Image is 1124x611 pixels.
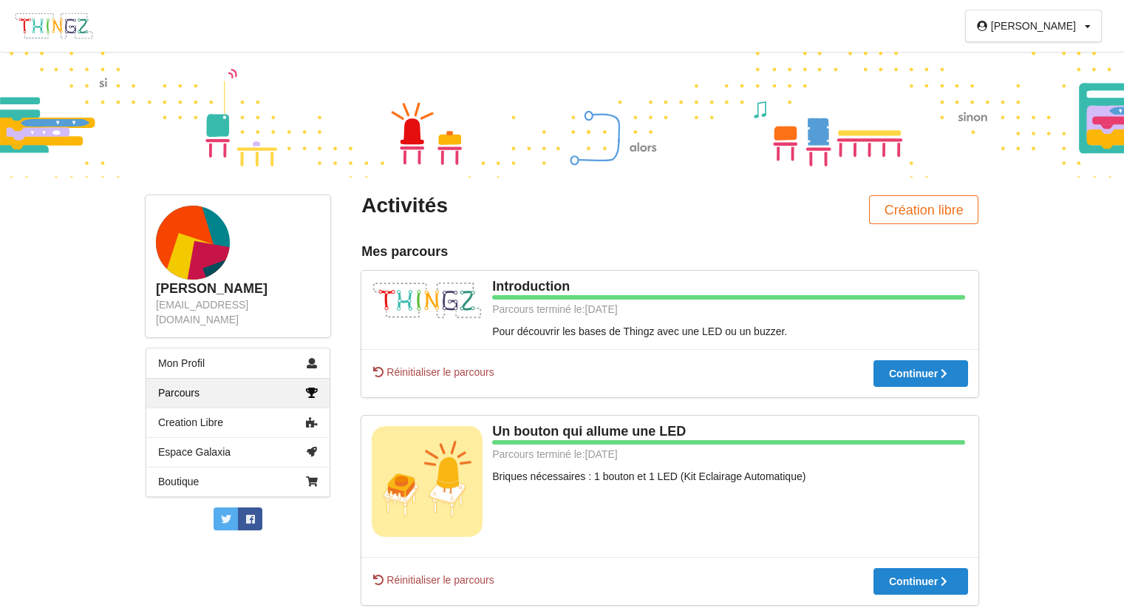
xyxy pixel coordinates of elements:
img: thingz_logo.png [372,281,483,320]
img: thingz_logo.png [14,12,94,40]
button: Création libre [869,195,978,224]
span: Réinitialiser le parcours [372,365,494,379]
div: Mes parcours [361,243,978,260]
a: Espace Galaxia [146,437,330,467]
div: Introduction [372,278,968,295]
a: Mon Profil [146,348,330,378]
div: Pour découvrir les bases de Thingz avec une LED ou un buzzer. [372,324,968,339]
div: [EMAIL_ADDRESS][DOMAIN_NAME] [156,297,320,327]
button: Continuer [873,360,968,387]
span: Réinitialiser le parcours [372,573,494,587]
div: Briques nécessaires : 1 bouton et 1 LED (Kit Eclairage Automatique) [372,469,968,484]
div: Un bouton qui allume une LED [372,423,968,440]
a: Parcours [146,378,330,408]
div: Continuer [889,576,953,587]
div: [PERSON_NAME] [991,21,1076,31]
div: Continuer [889,368,953,379]
div: [PERSON_NAME] [156,280,320,297]
button: Continuer [873,568,968,595]
img: bouton_led.jpg [372,426,483,537]
div: Parcours terminé le: [DATE] [372,302,965,317]
div: Parcours terminé le: [DATE] [372,447,965,462]
a: Creation Libre [146,408,330,437]
a: Boutique [146,467,330,496]
div: Activités [361,192,659,219]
